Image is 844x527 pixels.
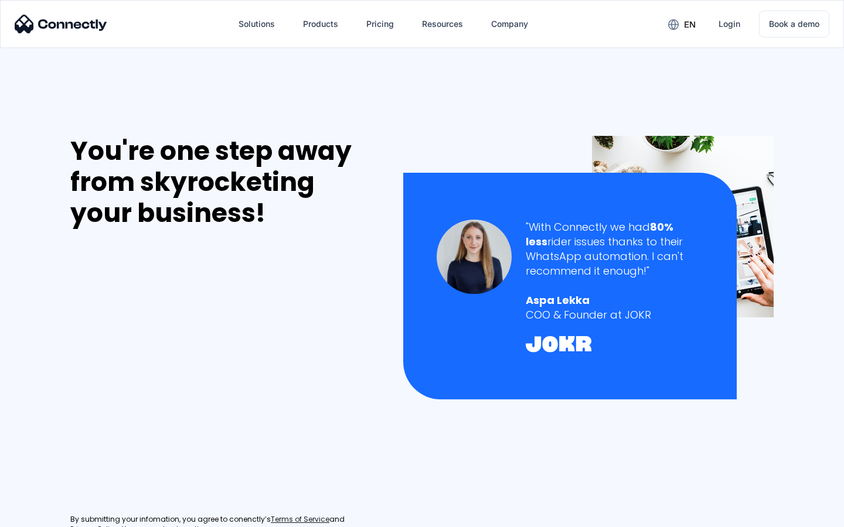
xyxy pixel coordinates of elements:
[719,16,740,32] div: Login
[15,15,107,33] img: Connectly Logo
[422,16,463,32] div: Resources
[526,293,590,307] strong: Aspa Lekka
[684,16,696,33] div: en
[70,242,246,501] iframe: Form 0
[526,220,673,249] strong: 80% less
[303,16,338,32] div: Products
[491,16,528,32] div: Company
[526,307,703,322] div: COO & Founder at JOKR
[357,10,403,38] a: Pricing
[12,507,70,523] aside: Language selected: English
[23,507,70,523] ul: Language list
[366,16,394,32] div: Pricing
[526,220,703,279] div: "With Connectly we had rider issues thanks to their WhatsApp automation. I can't recommend it eno...
[70,136,379,228] div: You're one step away from skyrocketing your business!
[271,515,329,525] a: Terms of Service
[759,11,829,37] a: Book a demo
[709,10,750,38] a: Login
[239,16,275,32] div: Solutions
